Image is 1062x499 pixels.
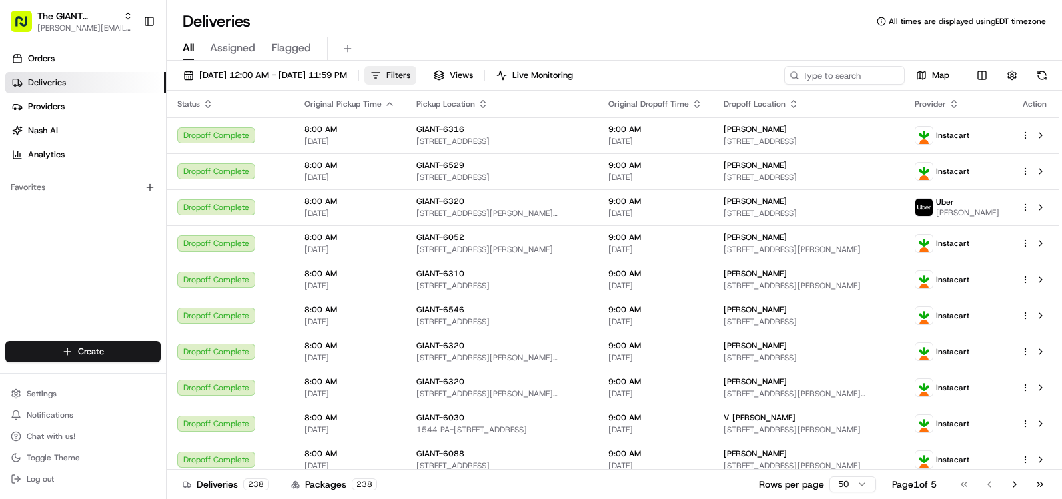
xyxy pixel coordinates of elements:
[304,460,395,471] span: [DATE]
[608,268,702,279] span: 9:00 AM
[183,11,251,32] h1: Deliveries
[724,232,787,243] span: [PERSON_NAME]
[5,144,166,165] a: Analytics
[416,99,475,109] span: Pickup Location
[5,177,161,198] div: Favorites
[936,130,969,141] span: Instacart
[291,478,377,491] div: Packages
[724,136,893,147] span: [STREET_ADDRESS]
[936,418,969,429] span: Instacart
[910,66,955,85] button: Map
[416,136,587,147] span: [STREET_ADDRESS]
[304,268,395,279] span: 8:00 AM
[936,382,969,393] span: Instacart
[428,66,479,85] button: Views
[28,149,65,161] span: Analytics
[304,412,395,423] span: 8:00 AM
[304,316,395,327] span: [DATE]
[416,280,587,291] span: [STREET_ADDRESS]
[936,166,969,177] span: Instacart
[724,424,893,435] span: [STREET_ADDRESS][PERSON_NAME]
[608,196,702,207] span: 9:00 AM
[416,424,587,435] span: 1544 PA-[STREET_ADDRESS]
[915,271,933,288] img: profile_instacart_ahold_partner.png
[5,470,161,488] button: Log out
[724,124,787,135] span: [PERSON_NAME]
[915,235,933,252] img: profile_instacart_ahold_partner.png
[304,304,395,315] span: 8:00 AM
[78,346,104,358] span: Create
[5,341,161,362] button: Create
[608,448,702,459] span: 9:00 AM
[608,316,702,327] span: [DATE]
[27,474,54,484] span: Log out
[94,225,161,236] a: Powered byPylon
[724,196,787,207] span: [PERSON_NAME]
[936,310,969,321] span: Instacart
[304,136,395,147] span: [DATE]
[416,412,464,423] span: GIANT-6030
[915,451,933,468] img: profile_instacart_ahold_partner.png
[227,131,243,147] button: Start new chat
[304,160,395,171] span: 8:00 AM
[608,244,702,255] span: [DATE]
[724,208,893,219] span: [STREET_ADDRESS]
[915,307,933,324] img: profile_instacart_ahold_partner.png
[416,352,587,363] span: [STREET_ADDRESS][PERSON_NAME][PERSON_NAME]
[608,280,702,291] span: [DATE]
[304,172,395,183] span: [DATE]
[608,124,702,135] span: 9:00 AM
[724,280,893,291] span: [STREET_ADDRESS][PERSON_NAME]
[199,69,347,81] span: [DATE] 12:00 AM - [DATE] 11:59 PM
[915,379,933,396] img: profile_instacart_ahold_partner.png
[5,384,161,403] button: Settings
[724,316,893,327] span: [STREET_ADDRESS]
[608,460,702,471] span: [DATE]
[28,101,65,113] span: Providers
[243,478,269,490] div: 238
[177,66,353,85] button: [DATE] 12:00 AM - [DATE] 11:59 PM
[450,69,473,81] span: Views
[608,376,702,387] span: 9:00 AM
[416,268,464,279] span: GIANT-6310
[304,424,395,435] span: [DATE]
[13,127,37,151] img: 1736555255976-a54dd68f-1ca7-489b-9aae-adbdc363a1c4
[936,238,969,249] span: Instacart
[608,172,702,183] span: [DATE]
[724,99,786,109] span: Dropoff Location
[892,478,937,491] div: Page 1 of 5
[724,340,787,351] span: [PERSON_NAME]
[183,478,269,491] div: Deliveries
[304,232,395,243] span: 8:00 AM
[304,196,395,207] span: 8:00 AM
[304,388,395,399] span: [DATE]
[5,427,161,446] button: Chat with us!
[27,452,80,463] span: Toggle Theme
[724,412,796,423] span: V [PERSON_NAME]
[45,127,219,141] div: Start new chat
[608,136,702,147] span: [DATE]
[5,72,166,93] a: Deliveries
[915,199,933,216] img: profile_uber_ahold_partner.png
[932,69,949,81] span: Map
[304,208,395,219] span: [DATE]
[13,195,24,205] div: 📗
[133,226,161,236] span: Pylon
[364,66,416,85] button: Filters
[724,376,787,387] span: [PERSON_NAME]
[608,388,702,399] span: [DATE]
[27,388,57,399] span: Settings
[107,188,219,212] a: 💻API Documentation
[608,352,702,363] span: [DATE]
[5,448,161,467] button: Toggle Theme
[28,53,55,65] span: Orders
[724,388,893,399] span: [STREET_ADDRESS][PERSON_NAME][PERSON_NAME]
[416,316,587,327] span: [STREET_ADDRESS]
[37,9,118,23] span: The GIANT Company
[304,124,395,135] span: 8:00 AM
[27,193,102,207] span: Knowledge Base
[512,69,573,81] span: Live Monitoring
[8,188,107,212] a: 📗Knowledge Base
[304,244,395,255] span: [DATE]
[5,406,161,424] button: Notifications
